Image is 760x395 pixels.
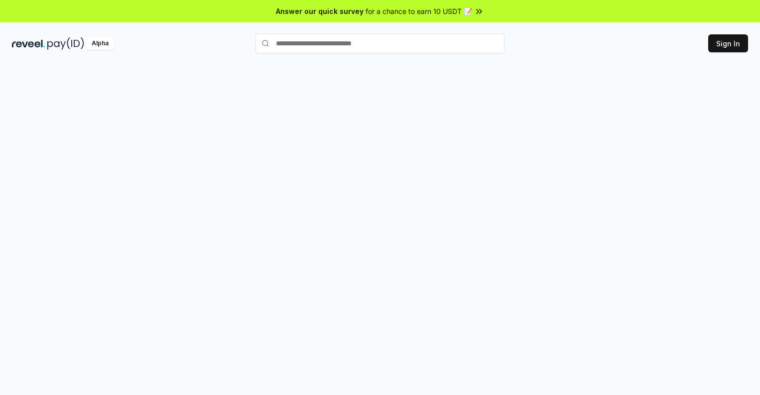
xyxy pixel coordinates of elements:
[708,34,748,52] button: Sign In
[86,37,114,50] div: Alpha
[366,6,472,16] span: for a chance to earn 10 USDT 📝
[12,37,45,50] img: reveel_dark
[276,6,364,16] span: Answer our quick survey
[47,37,84,50] img: pay_id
